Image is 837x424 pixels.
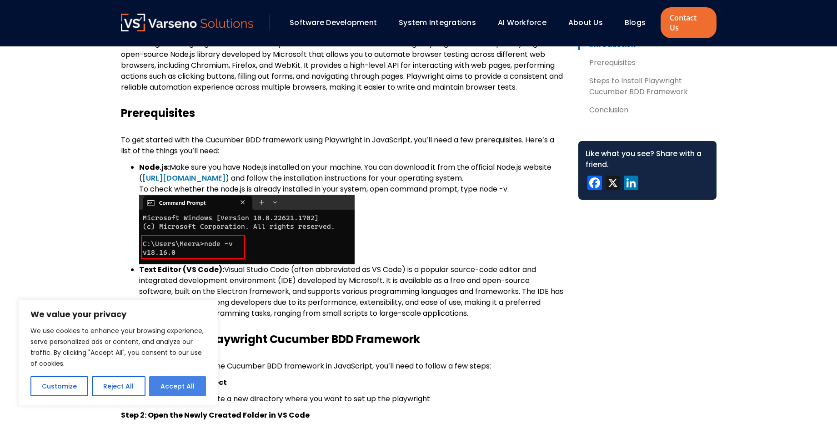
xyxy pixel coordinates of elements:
div: Blogs [620,15,658,30]
a: AI Workforce [498,17,546,28]
h3: Steps to Install Playwright Cucumber BDD Framework [121,333,564,346]
li: Visual Studio Code (often abbreviated as VS Code) is a popular source-code editor and integrated ... [139,264,564,319]
button: Accept All [149,376,206,396]
div: AI Workforce [493,15,559,30]
p: To get started with the Cucumber BDD framework using Playwright in JavaScript, you’ll need a few ... [121,135,564,156]
p: We value your privacy [30,309,206,320]
a: Steps to Install Playwright Cucumber BDD Framework [578,76,717,97]
a: Conclusion [578,105,717,116]
a: Contact Us [661,7,716,38]
h3: Prerequisites [121,106,564,120]
p: In this blog, we are going to see how to set up the Cucumber BDD framework using Playwright in Ja... [121,38,564,93]
div: System Integrations [394,15,489,30]
div: Like what you see? Share with a friend. [586,148,709,170]
a: Blogs [625,17,646,28]
strong: Text Editor (VS Code): [139,264,224,275]
strong: Node.js: [139,162,170,172]
p: Create a new Project, create a new directory where you want to set up the playwright [121,394,564,404]
p: We use cookies to enhance your browsing experience, serve personalized ads or content, and analyz... [30,325,206,369]
li: Make sure you have Node.js installed on your machine. You can download it from the official Node.... [139,162,564,264]
div: Software Development [285,15,390,30]
a: Facebook [586,176,604,192]
a: X [604,176,622,192]
a: Prerequisites [578,57,717,68]
a: System Integrations [399,17,476,28]
a: Varseno Solutions – Product Engineering & IT Services [121,14,254,32]
p: To Set up Playwright with the Cucumber BDD framework in JavaScript, you’ll need to follow a few s... [121,361,564,372]
a: [URL][DOMAIN_NAME] [142,173,226,183]
div: About Us [564,15,616,30]
a: LinkedIn [622,176,640,192]
a: About Us [568,17,603,28]
a: Software Development [290,17,377,28]
button: Reject All [92,376,145,396]
strong: Step 2: Open the Newly Created Folder in VS Code [121,410,310,420]
button: Customize [30,376,88,396]
img: Varseno Solutions – Product Engineering & IT Services [121,14,254,31]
